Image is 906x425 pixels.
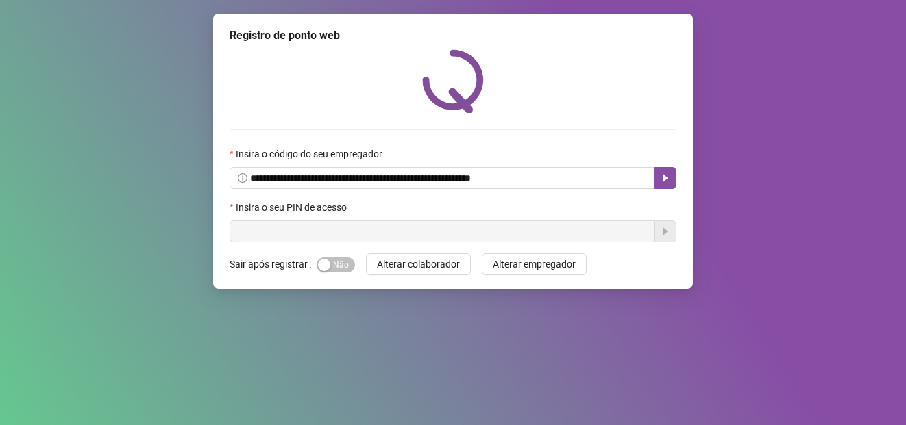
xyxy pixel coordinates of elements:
[377,257,460,272] span: Alterar colaborador
[422,49,484,113] img: QRPoint
[230,253,317,275] label: Sair após registrar
[366,253,471,275] button: Alterar colaborador
[482,253,587,275] button: Alterar empregador
[230,27,676,44] div: Registro de ponto web
[230,146,391,162] label: Insira o código do seu empregador
[230,200,356,215] label: Insira o seu PIN de acesso
[660,172,671,183] span: caret-right
[238,173,247,183] span: info-circle
[493,257,576,272] span: Alterar empregador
